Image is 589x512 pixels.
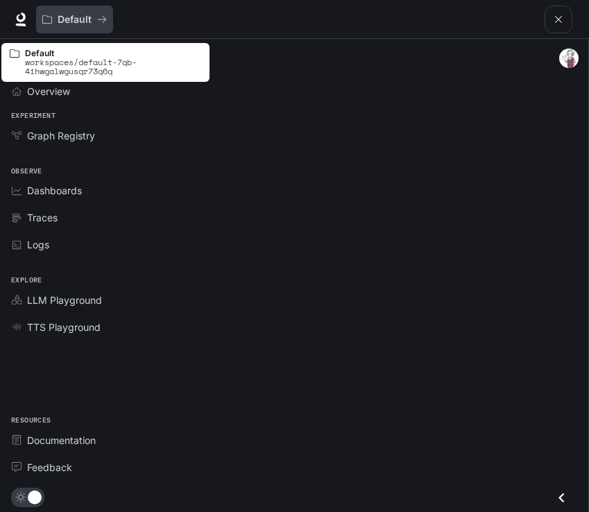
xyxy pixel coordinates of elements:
a: Documentation [6,428,583,452]
a: Feedback [6,455,583,479]
a: Dashboards [6,178,583,203]
a: Overview [6,79,583,103]
span: Graph Registry [27,128,95,143]
p: workspaces/default-7qb-4ihwgalwgusqr73q6q [25,58,201,76]
button: Close drawer [546,484,577,512]
span: Feedback [27,460,72,475]
p: Default [25,49,201,58]
button: User avatar [555,44,583,72]
a: Logs [6,232,583,257]
span: Logs [27,237,49,252]
a: LLM Playground [6,288,583,312]
img: User avatar [559,49,579,68]
button: All workspaces [36,6,113,33]
button: open drawer [545,6,572,33]
span: Dashboards [27,183,82,198]
a: Traces [6,205,583,230]
p: Default [58,14,92,26]
span: Documentation [27,433,96,447]
span: TTS Playground [27,320,101,334]
a: TTS Playground [6,315,583,339]
span: Traces [27,210,58,225]
span: Overview [27,84,70,99]
a: Graph Registry [6,123,583,148]
span: Dark mode toggle [28,489,42,504]
span: LLM Playground [27,293,102,307]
